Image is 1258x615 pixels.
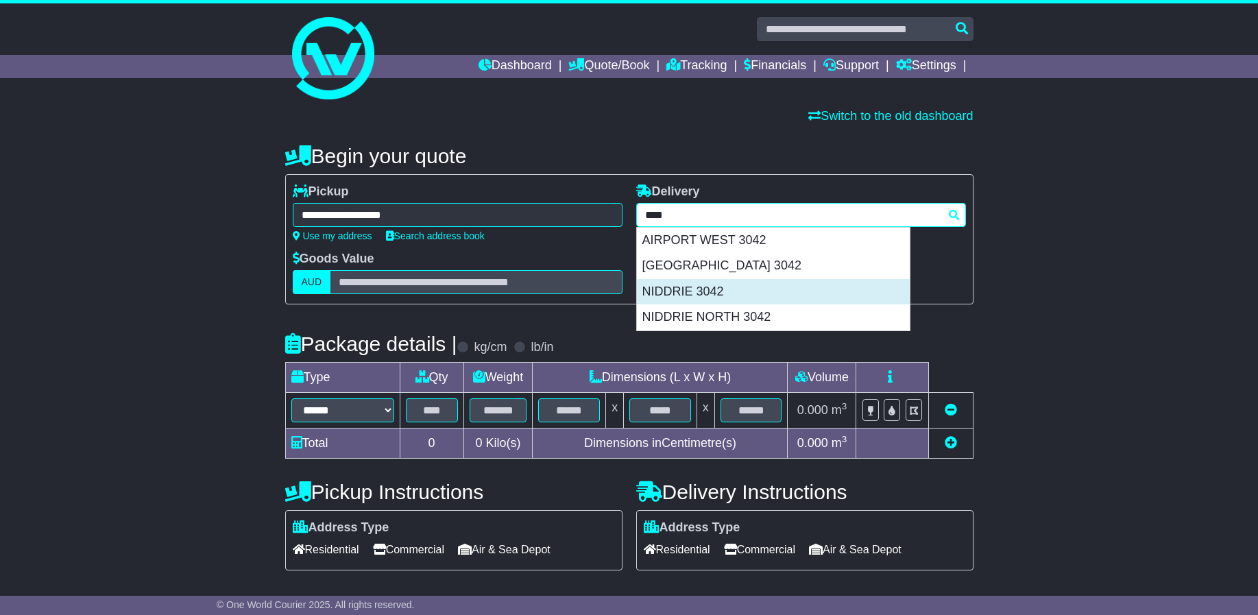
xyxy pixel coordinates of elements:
a: Search address book [386,230,485,241]
label: kg/cm [474,340,507,355]
a: Financials [744,55,806,78]
td: Volume [788,363,856,393]
a: Settings [896,55,956,78]
label: lb/in [531,340,553,355]
span: Residential [644,539,710,560]
a: Remove this item [945,403,957,417]
a: Dashboard [479,55,552,78]
td: Dimensions in Centimetre(s) [533,429,788,459]
span: Air & Sea Depot [809,539,902,560]
td: Weight [463,363,533,393]
span: 0.000 [797,403,828,417]
div: AIRPORT WEST 3042 [637,228,910,254]
h4: Begin your quote [285,145,973,167]
typeahead: Please provide city [636,203,966,227]
h4: Delivery Instructions [636,481,973,503]
h4: Pickup Instructions [285,481,622,503]
span: Commercial [373,539,444,560]
span: Commercial [724,539,795,560]
span: m [832,403,847,417]
div: NIDDRIE 3042 [637,279,910,305]
span: m [832,436,847,450]
sup: 3 [842,401,847,411]
td: Dimensions (L x W x H) [533,363,788,393]
div: NIDDRIE NORTH 3042 [637,304,910,330]
td: 0 [400,429,463,459]
span: © One World Courier 2025. All rights reserved. [217,599,415,610]
a: Support [823,55,879,78]
label: Address Type [644,520,740,535]
h4: Package details | [285,333,457,355]
label: Address Type [293,520,389,535]
a: Use my address [293,230,372,241]
td: x [606,393,624,429]
span: Residential [293,539,359,560]
a: Add new item [945,436,957,450]
td: Type [285,363,400,393]
td: Total [285,429,400,459]
span: 0 [475,436,482,450]
td: x [697,393,714,429]
label: Goods Value [293,252,374,267]
td: Kilo(s) [463,429,533,459]
a: Quote/Book [568,55,649,78]
sup: 3 [842,434,847,444]
label: Delivery [636,184,700,200]
a: Tracking [666,55,727,78]
label: Pickup [293,184,349,200]
a: Switch to the old dashboard [808,109,973,123]
span: Air & Sea Depot [458,539,551,560]
td: Qty [400,363,463,393]
span: 0.000 [797,436,828,450]
div: [GEOGRAPHIC_DATA] 3042 [637,253,910,279]
label: AUD [293,270,331,294]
